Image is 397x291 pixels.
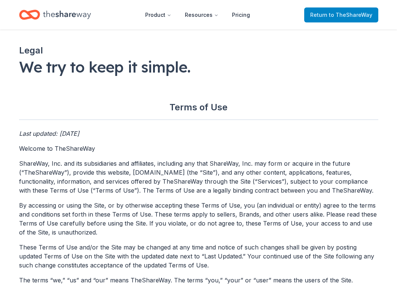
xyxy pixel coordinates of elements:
div: We try to keep it simple. [19,56,378,77]
nav: Main [139,6,256,24]
p: These Terms of Use and/or the Site may be changed at any time and notice of such changes shall be... [19,243,378,270]
em: Last updated: [DATE] [19,130,79,137]
h1: Legal [19,45,378,56]
span: to TheShareWay [329,12,372,18]
a: Home [19,6,91,24]
h2: Terms of Use [19,101,378,120]
span: Return [310,10,372,19]
button: Product [139,7,177,22]
p: By accessing or using the Site, or by otherwise accepting these Terms of Use, you (an individual ... [19,201,378,237]
button: Resources [179,7,225,22]
p: Welcome to TheShareWay [19,144,378,153]
p: ShareWay, Inc. and its subsidiaries and affiliates, including any that ShareWay, Inc. may form or... [19,159,378,195]
a: Pricing [226,7,256,22]
a: Returnto TheShareWay [304,7,378,22]
p: The terms “we,” “us” and “our” means TheShareWay. The terms “you,” “your” or “user” means the use... [19,276,378,285]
